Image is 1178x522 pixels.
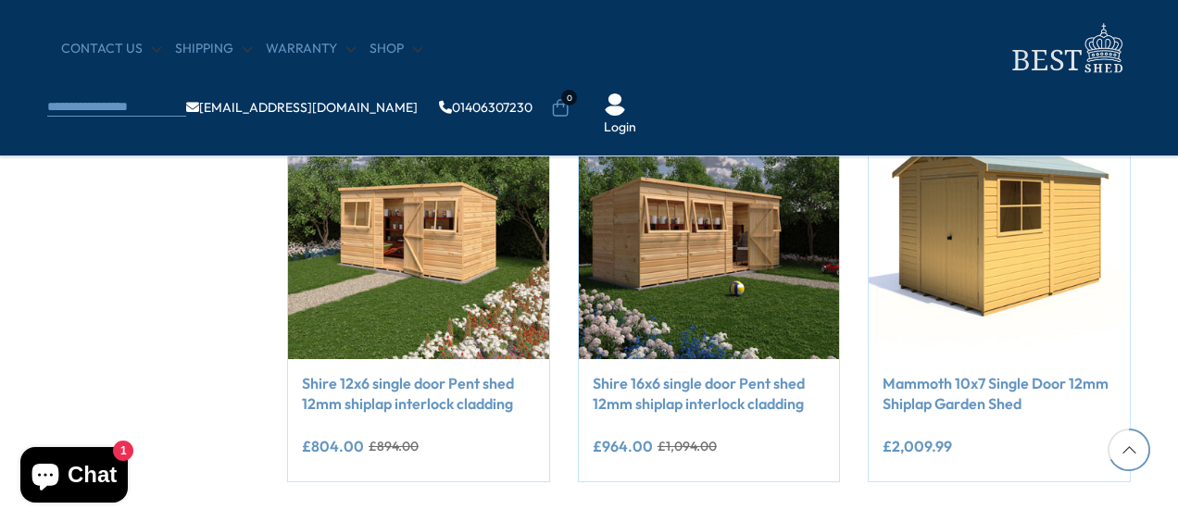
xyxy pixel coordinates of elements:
[658,440,717,453] del: £1,094.00
[604,93,626,116] img: User Icon
[604,118,636,137] a: Login
[561,90,577,106] span: 0
[369,440,419,453] del: £894.00
[883,373,1116,415] a: Mammoth 10x7 Single Door 12mm Shiplap Garden Shed
[593,373,826,415] a: Shire 16x6 single door Pent shed 12mm shiplap interlock cladding
[370,40,422,58] a: Shop
[61,40,161,58] a: CONTACT US
[551,99,570,118] a: 0
[175,40,252,58] a: Shipping
[186,101,418,114] a: [EMAIL_ADDRESS][DOMAIN_NAME]
[883,439,952,454] ins: £2,009.99
[1001,19,1131,79] img: logo
[302,373,535,415] a: Shire 12x6 single door Pent shed 12mm shiplap interlock cladding
[15,447,133,507] inbox-online-store-chat: Shopify online store chat
[302,439,364,454] ins: £804.00
[593,439,653,454] ins: £964.00
[266,40,356,58] a: Warranty
[439,101,533,114] a: 01406307230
